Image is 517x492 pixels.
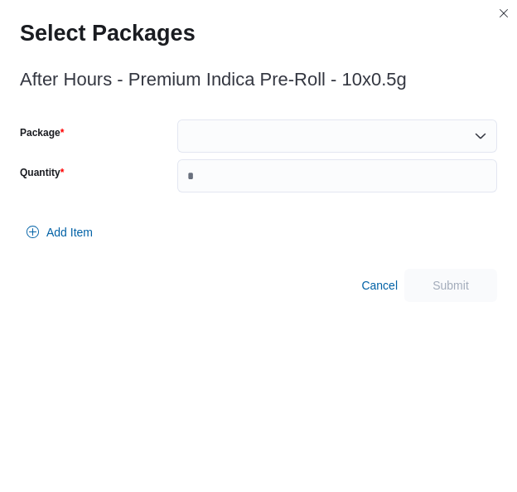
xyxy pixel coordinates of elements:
button: Open list of options [474,129,487,143]
h3: After Hours - Premium Indica Pre-Roll - 10x0.5g [20,70,407,90]
button: Cancel [355,269,404,302]
span: Submit [432,277,469,294]
button: Submit [404,269,497,302]
label: Package [20,126,64,139]
button: Closes this modal window [494,3,514,23]
label: Quantity [20,166,64,179]
button: Add Item [20,216,99,249]
span: Add Item [46,224,93,241]
h1: Select Packages [20,20,196,46]
span: Cancel [361,277,398,294]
